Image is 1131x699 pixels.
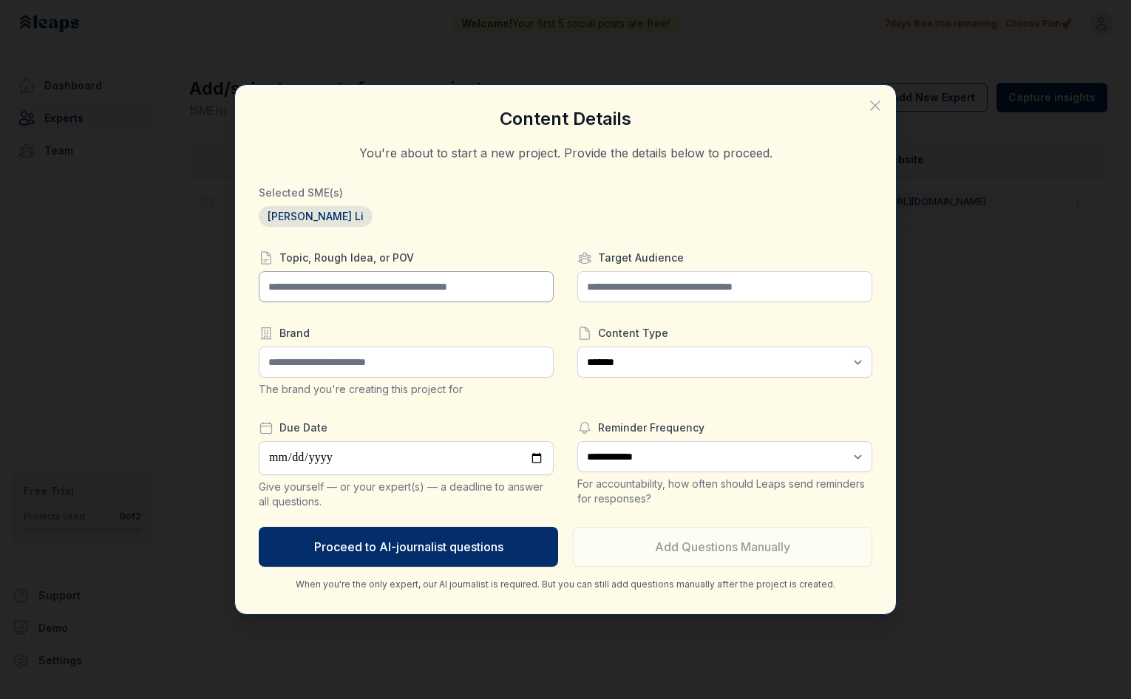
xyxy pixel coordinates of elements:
h3: Selected SME(s) [259,185,872,200]
span: [PERSON_NAME] Li [259,206,373,227]
p: When you're the only expert, our AI journalist is required. But you can still add questions manua... [259,579,872,590]
label: Brand [259,326,554,341]
div: For accountability, how often should Leaps send reminders for responses? [577,477,872,506]
p: You're about to start a new project. Provide the details below to proceed. [259,144,872,162]
button: Add Questions Manually [573,527,872,567]
div: The brand you're creating this project for [259,382,554,397]
button: Proceed to AI-journalist questions [259,527,558,567]
div: Give yourself — or your expert(s) — a deadline to answer all questions. [259,480,554,509]
label: Reminder Frequency [577,420,872,435]
label: Topic, Rough Idea, or POV [259,250,554,265]
label: Content Type [577,326,872,341]
h3: Content Details [259,109,872,129]
label: Target Audience [577,250,872,265]
label: Due Date [259,420,554,435]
